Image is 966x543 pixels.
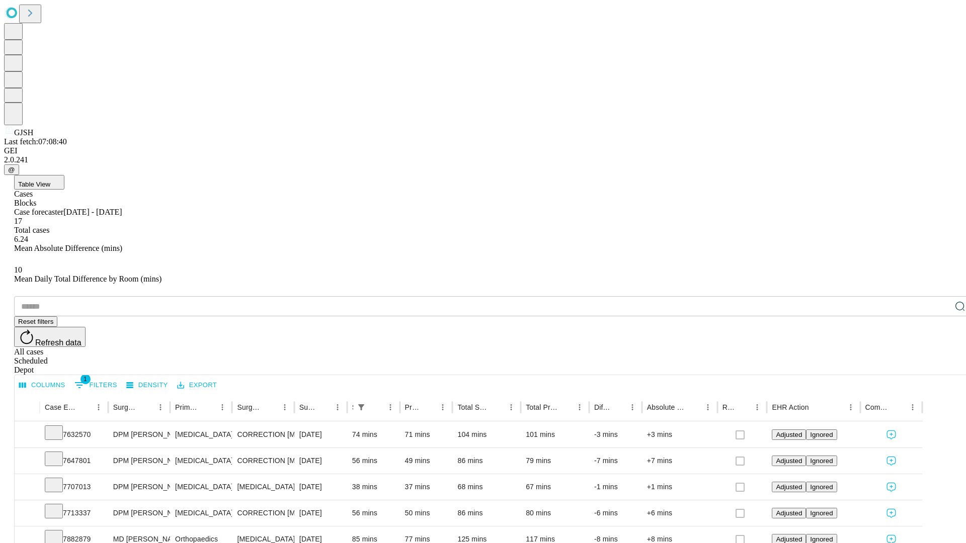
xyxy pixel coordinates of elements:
span: Total cases [14,226,49,234]
div: 56 mins [352,448,395,474]
button: Sort [611,400,625,414]
button: Export [175,378,219,393]
button: Density [124,378,171,393]
div: [DATE] [299,474,342,500]
div: -3 mins [594,422,637,447]
div: [MEDICAL_DATA] COMPLETE EXCISION 5TH [MEDICAL_DATA] HEAD [237,474,289,500]
div: [DATE] [299,500,342,526]
button: Ignored [806,508,837,518]
div: -7 mins [594,448,637,474]
button: Sort [892,400,906,414]
button: Sort [687,400,701,414]
div: [MEDICAL_DATA] [175,500,227,526]
button: Sort [736,400,750,414]
div: 74 mins [352,422,395,447]
span: Ignored [810,509,833,517]
button: Menu [331,400,345,414]
button: Ignored [806,482,837,492]
button: Expand [20,479,35,496]
button: Expand [20,452,35,470]
div: +6 mins [647,500,712,526]
span: Adjusted [776,483,802,491]
div: +3 mins [647,422,712,447]
span: Mean Daily Total Difference by Room (mins) [14,275,162,283]
button: Adjusted [772,482,806,492]
button: Menu [215,400,229,414]
div: Predicted In Room Duration [405,403,421,411]
button: Adjusted [772,508,806,518]
span: Last fetch: 07:08:40 [4,137,67,146]
button: Menu [436,400,450,414]
button: Menu [383,400,397,414]
span: Adjusted [776,431,802,438]
div: 79 mins [526,448,584,474]
div: 50 mins [405,500,448,526]
div: Scheduled In Room Duration [352,403,353,411]
button: Ignored [806,456,837,466]
div: 38 mins [352,474,395,500]
span: Ignored [810,535,833,543]
div: 86 mins [457,448,516,474]
div: [MEDICAL_DATA] [175,422,227,447]
span: Adjusted [776,457,802,465]
button: @ [4,164,19,175]
div: [MEDICAL_DATA] [175,474,227,500]
span: 1 [80,374,91,384]
span: 10 [14,265,22,274]
button: Menu [573,400,587,414]
button: Adjusted [772,456,806,466]
div: Comments [865,403,891,411]
div: Resolved in EHR [722,403,736,411]
button: Sort [77,400,92,414]
div: 2.0.241 [4,155,962,164]
div: 86 mins [457,500,516,526]
div: +7 mins [647,448,712,474]
div: 7632570 [45,422,103,447]
div: [DATE] [299,448,342,474]
button: Sort [316,400,331,414]
div: CORRECTION [MEDICAL_DATA], [MEDICAL_DATA] [MEDICAL_DATA] [237,422,289,447]
span: Ignored [810,457,833,465]
span: 6.24 [14,235,28,243]
div: GEI [4,146,962,155]
span: Mean Absolute Difference (mins) [14,244,122,252]
span: Adjusted [776,509,802,517]
button: Menu [153,400,168,414]
div: 49 mins [405,448,448,474]
div: DPM [PERSON_NAME] [PERSON_NAME] [113,474,165,500]
div: Difference [594,403,610,411]
div: +1 mins [647,474,712,500]
button: Show filters [72,377,120,393]
span: Refresh data [35,338,82,347]
button: Sort [369,400,383,414]
div: Case Epic Id [45,403,76,411]
div: EHR Action [772,403,809,411]
div: 71 mins [405,422,448,447]
div: 80 mins [526,500,584,526]
div: [MEDICAL_DATA] [175,448,227,474]
div: -1 mins [594,474,637,500]
button: Expand [20,426,35,444]
span: 17 [14,217,22,225]
button: Sort [264,400,278,414]
div: 67 mins [526,474,584,500]
div: Surgeon Name [113,403,138,411]
div: 37 mins [405,474,448,500]
button: Adjusted [772,429,806,440]
span: Ignored [810,483,833,491]
span: Ignored [810,431,833,438]
button: Sort [558,400,573,414]
span: @ [8,166,15,173]
button: Menu [92,400,106,414]
button: Sort [139,400,153,414]
div: Total Predicted Duration [526,403,557,411]
div: Primary Service [175,403,200,411]
span: Adjusted [776,535,802,543]
button: Menu [504,400,518,414]
button: Ignored [806,429,837,440]
span: Case forecaster [14,208,63,216]
div: 7647801 [45,448,103,474]
div: 56 mins [352,500,395,526]
div: DPM [PERSON_NAME] [PERSON_NAME] [113,422,165,447]
div: -6 mins [594,500,637,526]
